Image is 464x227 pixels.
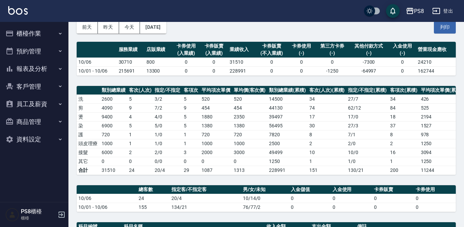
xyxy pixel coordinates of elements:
[414,7,424,15] div: PS8
[388,166,419,175] td: 200
[372,185,414,194] th: 卡券販賣
[100,157,127,166] td: 0
[289,42,313,50] div: 卡券使用
[346,121,388,130] td: 27 / 3
[3,25,66,42] button: 櫃檯作業
[172,66,200,75] td: 0
[8,6,28,15] img: Logo
[267,148,308,157] td: 49499
[346,112,388,121] td: 17 / 0
[137,203,170,212] td: 155
[349,58,388,66] td: -7300
[153,130,182,139] td: 1 / 0
[228,42,256,58] th: 業績收入
[429,5,456,17] button: 登出
[256,66,287,75] td: 0
[331,185,373,194] th: 入金使用
[388,86,419,95] th: 客項次(累積)
[346,103,388,112] td: 62 / 12
[200,94,232,103] td: 520
[77,66,117,75] td: 10/01 - 10/06
[267,121,308,130] td: 56495
[267,130,308,139] td: 7820
[228,66,256,75] td: 228991
[137,194,170,203] td: 24
[388,66,416,75] td: 0
[308,121,347,130] td: 30
[267,86,308,95] th: 類別總業績(累積)
[372,203,414,212] td: 0
[127,166,153,175] td: 24
[182,94,200,103] td: 5
[77,130,100,139] td: 護
[117,66,145,75] td: 215691
[351,50,387,57] div: (-)
[256,58,287,66] td: 0
[182,121,200,130] td: 5
[388,58,416,66] td: 0
[414,203,456,212] td: 0
[77,139,100,148] td: 頭皮理療
[308,112,347,121] td: 17
[308,139,347,148] td: 2
[117,42,145,58] th: 服務業績
[3,113,66,131] button: 商品管理
[346,148,388,157] td: 10 / 0
[200,139,232,148] td: 1000
[153,86,182,95] th: 指定/不指定
[200,121,232,130] td: 1380
[153,121,182,130] td: 5 / 0
[289,194,331,203] td: 0
[182,103,200,112] td: 9
[127,139,153,148] td: 1
[287,58,315,66] td: 0
[200,157,232,166] td: 0
[390,42,414,50] div: 入金使用
[287,66,315,75] td: 0
[153,112,182,121] td: 4 / 0
[77,58,117,66] td: 10/06
[145,66,172,75] td: 13300
[153,139,182,148] td: 1 / 0
[232,86,268,95] th: 單均價(客次價)
[127,157,153,166] td: 0
[232,112,268,121] td: 2350
[308,86,347,95] th: 客次(人次)(累積)
[200,66,228,75] td: 0
[267,157,308,166] td: 1250
[3,78,66,96] button: 客戶管理
[145,42,172,58] th: 店販業績
[267,103,308,112] td: 44130
[232,130,268,139] td: 720
[257,42,286,50] div: 卡券販賣
[5,208,19,222] img: Person
[388,139,419,148] td: 2
[77,166,100,175] td: 合計
[308,103,347,112] td: 74
[308,166,347,175] td: 151
[346,139,388,148] td: 2 / 0
[241,194,289,203] td: 10/14/0
[388,121,419,130] td: 37
[202,42,226,50] div: 卡券販賣
[388,94,419,103] td: 34
[145,58,172,66] td: 800
[416,42,456,58] th: 營業現金應收
[119,21,140,34] button: 今天
[174,50,198,57] div: (入業績)
[200,148,232,157] td: 2000
[414,185,456,194] th: 卡券使用
[137,185,170,194] th: 總客數
[170,185,241,194] th: 指定客/不指定客
[372,194,414,203] td: 0
[232,103,268,112] td: 454
[117,58,145,66] td: 30710
[174,42,198,50] div: 卡券使用
[308,130,347,139] td: 8
[232,139,268,148] td: 1000
[388,103,419,112] td: 84
[317,50,347,57] div: (-)
[100,166,127,175] td: 31510
[346,166,388,175] td: 130/21
[182,157,200,166] td: 0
